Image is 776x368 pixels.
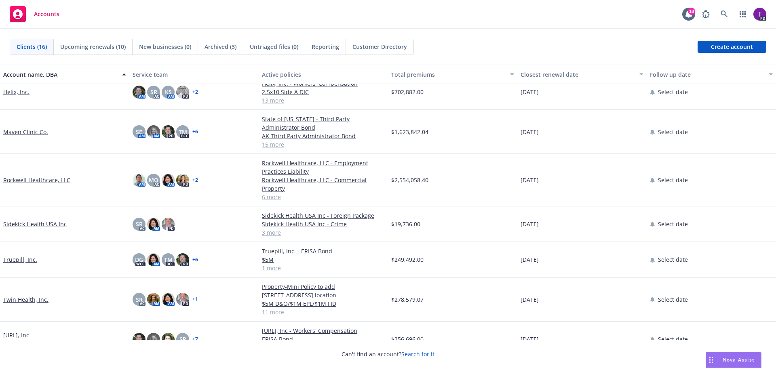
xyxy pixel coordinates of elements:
img: photo [147,293,160,306]
a: Search [716,6,732,22]
img: photo [133,86,145,99]
a: Helix, Inc. [3,88,30,96]
a: + 7 [192,337,198,342]
a: Maven Clinic Co. [3,128,48,136]
span: Upcoming renewals (10) [60,42,126,51]
span: Viz [3,339,11,348]
img: photo [162,125,175,138]
a: Sidekick Health USA Inc - Crime [262,220,385,228]
span: MQ [149,176,158,184]
img: photo [147,125,160,138]
a: 3 more [262,228,385,237]
span: Select date [658,255,688,264]
span: [DATE] [521,255,539,264]
img: photo [753,8,766,21]
button: Service team [129,65,259,84]
a: 11 more [262,308,385,316]
span: Select date [658,220,688,228]
a: 13 more [262,96,385,105]
a: Property-Mini Policy to add [STREET_ADDRESS] location [262,282,385,299]
a: 6 more [262,193,385,201]
span: SR [150,88,157,96]
span: New businesses (0) [139,42,191,51]
a: 1 more [262,264,385,272]
span: DG [135,255,143,264]
a: Rockwell Healthcare, LLC - Employment Practices Liability [262,159,385,176]
img: photo [176,86,189,99]
a: Truepill, Inc. - ERISA Bond [262,247,385,255]
span: Select date [658,128,688,136]
img: photo [162,293,175,306]
a: + 2 [192,178,198,183]
span: [DATE] [521,88,539,96]
a: + 6 [192,129,198,134]
span: $1,623,842.04 [391,128,428,136]
span: Nova Assist [723,356,755,363]
span: [DATE] [521,220,539,228]
div: Drag to move [706,352,716,368]
div: 18 [688,8,695,15]
span: $278,579.07 [391,295,424,304]
img: photo [147,333,160,346]
img: photo [133,333,145,346]
img: photo [162,174,175,187]
a: State of [US_STATE] - Third Party Administrator Bond [262,115,385,132]
img: photo [147,253,160,266]
span: [DATE] [521,335,539,343]
span: $356,696.00 [391,335,424,343]
button: Active policies [259,65,388,84]
a: + 1 [192,297,198,302]
a: + 2 [192,90,198,95]
img: photo [147,218,160,231]
span: SR [136,295,143,304]
img: photo [176,293,189,306]
a: Create account [698,41,766,53]
span: [DATE] [521,295,539,304]
a: [URL], Inc - Workers' Compensation [262,326,385,335]
span: Archived (3) [205,42,236,51]
a: [URL], Inc [3,331,29,339]
span: Customer Directory [352,42,407,51]
span: [DATE] [521,128,539,136]
a: Rockwell Healthcare, LLC - Commercial Property [262,176,385,193]
img: photo [176,174,189,187]
span: $19,736.00 [391,220,420,228]
span: Create account [711,39,753,55]
button: Closest renewal date [517,65,647,84]
span: Reporting [312,42,339,51]
a: Sidekick Health USA Inc - Foreign Package [262,211,385,220]
span: SE [136,128,142,136]
a: AK Third Party Administrator Bond [262,132,385,140]
span: Accounts [34,11,59,17]
a: Switch app [735,6,751,22]
span: Can't find an account? [342,350,434,358]
span: Select date [658,88,688,96]
a: $5M D&O/$1M EPL/$1M FID [262,299,385,308]
span: Select date [658,176,688,184]
a: Truepill, Inc. [3,255,37,264]
a: Sidekick Health USA Inc [3,220,67,228]
span: KS [165,88,172,96]
a: 2.5x10 Side A DIC [262,88,385,96]
span: $249,492.00 [391,255,424,264]
a: Accounts [6,3,63,25]
a: Twin Health, Inc. [3,295,48,304]
span: Select date [658,295,688,304]
span: Select date [658,335,688,343]
div: Total premiums [391,70,505,79]
a: 15 more [262,140,385,149]
span: $702,882.00 [391,88,424,96]
div: Account name, DBA [3,70,117,79]
a: $5M [262,255,385,264]
span: TM [179,128,187,136]
img: photo [133,174,145,187]
button: Follow up date [647,65,776,84]
span: TM [164,255,173,264]
a: Rockwell Healthcare, LLC [3,176,70,184]
span: Clients (16) [17,42,47,51]
span: SR [136,220,143,228]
